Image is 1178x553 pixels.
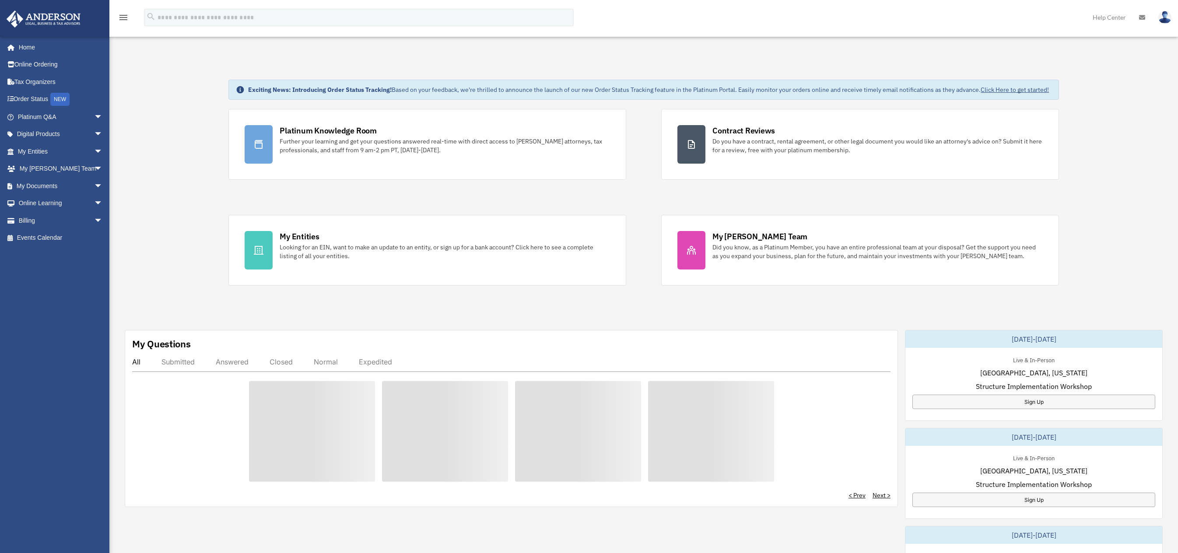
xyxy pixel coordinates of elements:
[248,86,392,94] strong: Exciting News: Introducing Order Status Tracking!
[6,229,116,247] a: Events Calendar
[912,493,1155,507] a: Sign Up
[1158,11,1171,24] img: User Pic
[216,357,249,366] div: Answered
[661,109,1059,180] a: Contract Reviews Do you have a contract, rental agreement, or other legal document you would like...
[873,491,891,500] a: Next >
[94,108,112,126] span: arrow_drop_down
[94,126,112,143] span: arrow_drop_down
[6,56,116,73] a: Online Ordering
[712,243,1043,260] div: Did you know, as a Platinum Member, you have an entire professional team at your disposal? Get th...
[905,330,1162,348] div: [DATE]-[DATE]
[228,215,626,286] a: My Entities Looking for an EIN, want to make an update to an entity, or sign up for a bank accoun...
[6,160,116,178] a: My [PERSON_NAME] Teamarrow_drop_down
[6,73,116,91] a: Tax Organizers
[280,137,610,154] div: Further your learning and get your questions answered real-time with direct access to [PERSON_NAM...
[6,108,116,126] a: Platinum Q&Aarrow_drop_down
[6,212,116,229] a: Billingarrow_drop_down
[314,357,338,366] div: Normal
[6,177,116,195] a: My Documentsarrow_drop_down
[712,125,775,136] div: Contract Reviews
[6,195,116,212] a: Online Learningarrow_drop_down
[94,160,112,178] span: arrow_drop_down
[50,93,70,106] div: NEW
[976,381,1092,392] span: Structure Implementation Workshop
[6,91,116,108] a: Order StatusNEW
[980,465,1087,476] span: [GEOGRAPHIC_DATA], [US_STATE]
[280,243,610,260] div: Looking for an EIN, want to make an update to an entity, or sign up for a bank account? Click her...
[6,143,116,160] a: My Entitiesarrow_drop_down
[228,109,626,180] a: Platinum Knowledge Room Further your learning and get your questions answered real-time with dire...
[712,137,1043,154] div: Do you have a contract, rental agreement, or other legal document you would like an attorney's ad...
[280,125,377,136] div: Platinum Knowledge Room
[270,357,293,366] div: Closed
[94,177,112,195] span: arrow_drop_down
[4,10,83,28] img: Anderson Advisors Platinum Portal
[661,215,1059,286] a: My [PERSON_NAME] Team Did you know, as a Platinum Member, you have an entire professional team at...
[976,479,1092,490] span: Structure Implementation Workshop
[118,12,129,23] i: menu
[94,212,112,230] span: arrow_drop_down
[912,395,1155,409] a: Sign Up
[981,86,1049,94] a: Click Here to get started!
[161,357,195,366] div: Submitted
[359,357,392,366] div: Expedited
[280,231,319,242] div: My Entities
[905,526,1162,544] div: [DATE]-[DATE]
[132,357,140,366] div: All
[712,231,807,242] div: My [PERSON_NAME] Team
[905,428,1162,446] div: [DATE]-[DATE]
[118,15,129,23] a: menu
[94,143,112,161] span: arrow_drop_down
[6,38,112,56] a: Home
[248,85,1049,94] div: Based on your feedback, we're thrilled to announce the launch of our new Order Status Tracking fe...
[6,126,116,143] a: Digital Productsarrow_drop_down
[848,491,866,500] a: < Prev
[1006,355,1062,364] div: Live & In-Person
[146,12,156,21] i: search
[94,195,112,213] span: arrow_drop_down
[1006,453,1062,462] div: Live & In-Person
[132,337,191,350] div: My Questions
[980,367,1087,378] span: [GEOGRAPHIC_DATA], [US_STATE]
